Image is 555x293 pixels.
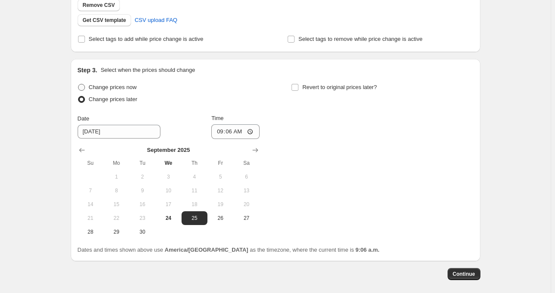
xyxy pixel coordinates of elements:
[129,13,182,27] a: CSV upload FAQ
[233,211,259,225] button: Saturday September 27 2025
[207,184,233,197] button: Friday September 12 2025
[233,156,259,170] th: Saturday
[182,170,207,184] button: Thursday September 4 2025
[103,225,129,239] button: Monday September 29 2025
[211,124,260,139] input: 12:00
[133,201,152,208] span: 16
[81,228,100,235] span: 28
[78,125,160,139] input: 9/24/2025
[207,211,233,225] button: Friday September 26 2025
[107,215,126,222] span: 22
[185,215,204,222] span: 25
[103,184,129,197] button: Monday September 8 2025
[355,247,379,253] b: 9:06 a.m.
[249,144,261,156] button: Show next month, October 2025
[185,160,204,167] span: Th
[155,197,181,211] button: Wednesday September 17 2025
[233,170,259,184] button: Saturday September 6 2025
[133,187,152,194] span: 9
[78,225,103,239] button: Sunday September 28 2025
[185,187,204,194] span: 11
[237,201,256,208] span: 20
[211,115,223,121] span: Time
[237,160,256,167] span: Sa
[211,215,230,222] span: 26
[78,197,103,211] button: Sunday September 14 2025
[103,211,129,225] button: Monday September 22 2025
[155,211,181,225] button: Today Wednesday September 24 2025
[78,184,103,197] button: Sunday September 7 2025
[83,17,126,24] span: Get CSV template
[159,215,178,222] span: 24
[237,187,256,194] span: 13
[159,173,178,180] span: 3
[133,215,152,222] span: 23
[159,187,178,194] span: 10
[78,247,379,253] span: Dates and times shown above use as the timezone, where the current time is
[89,36,204,42] span: Select tags to add while price change is active
[133,160,152,167] span: Tu
[159,201,178,208] span: 17
[129,156,155,170] th: Tuesday
[185,173,204,180] span: 4
[211,187,230,194] span: 12
[89,96,138,102] span: Change prices later
[453,271,475,278] span: Continue
[185,201,204,208] span: 18
[298,36,423,42] span: Select tags to remove while price change is active
[89,84,137,90] span: Change prices now
[78,66,97,74] h2: Step 3.
[233,197,259,211] button: Saturday September 20 2025
[107,201,126,208] span: 15
[78,14,132,26] button: Get CSV template
[81,215,100,222] span: 21
[100,66,195,74] p: Select when the prices should change
[133,173,152,180] span: 2
[107,173,126,180] span: 1
[129,211,155,225] button: Tuesday September 23 2025
[103,197,129,211] button: Monday September 15 2025
[237,173,256,180] span: 6
[182,197,207,211] button: Thursday September 18 2025
[133,228,152,235] span: 30
[211,173,230,180] span: 5
[76,144,88,156] button: Show previous month, August 2025
[155,184,181,197] button: Wednesday September 10 2025
[448,268,480,280] button: Continue
[233,184,259,197] button: Saturday September 13 2025
[211,201,230,208] span: 19
[107,228,126,235] span: 29
[129,184,155,197] button: Tuesday September 9 2025
[135,16,177,25] span: CSV upload FAQ
[129,197,155,211] button: Tuesday September 16 2025
[207,156,233,170] th: Friday
[81,187,100,194] span: 7
[103,156,129,170] th: Monday
[207,197,233,211] button: Friday September 19 2025
[129,170,155,184] button: Tuesday September 2 2025
[78,211,103,225] button: Sunday September 21 2025
[81,201,100,208] span: 14
[81,160,100,167] span: Su
[103,170,129,184] button: Monday September 1 2025
[207,170,233,184] button: Friday September 5 2025
[155,156,181,170] th: Wednesday
[302,84,377,90] span: Revert to original prices later?
[107,187,126,194] span: 8
[211,160,230,167] span: Fr
[182,211,207,225] button: Thursday September 25 2025
[159,160,178,167] span: We
[155,170,181,184] button: Wednesday September 3 2025
[165,247,248,253] b: America/[GEOGRAPHIC_DATA]
[107,160,126,167] span: Mo
[237,215,256,222] span: 27
[78,156,103,170] th: Sunday
[83,2,115,9] span: Remove CSV
[129,225,155,239] button: Tuesday September 30 2025
[78,115,89,122] span: Date
[182,156,207,170] th: Thursday
[182,184,207,197] button: Thursday September 11 2025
